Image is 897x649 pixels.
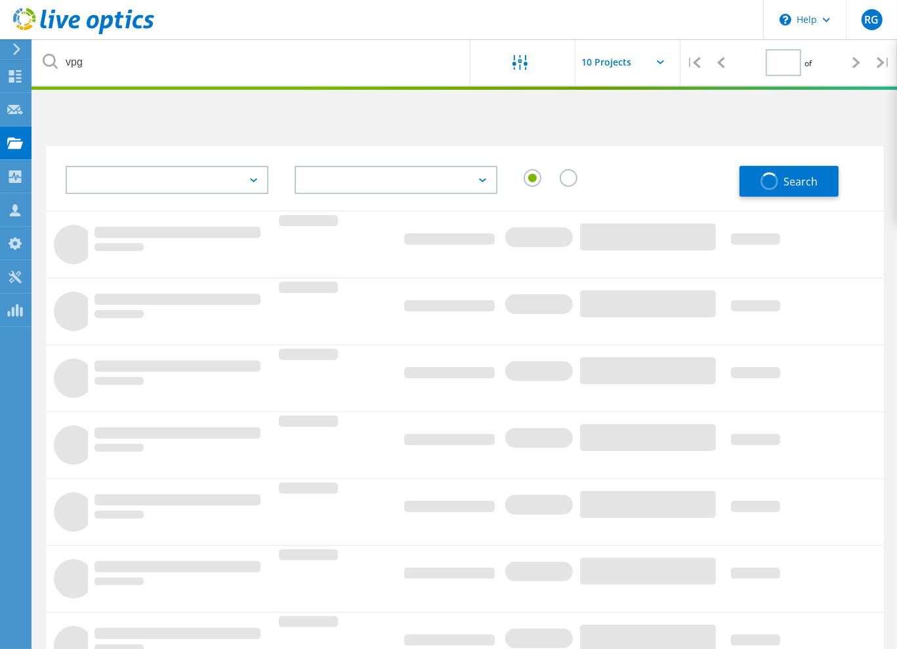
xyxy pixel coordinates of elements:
[33,39,471,85] input: undefined
[804,58,812,69] span: of
[680,39,707,86] div: |
[740,166,839,197] button: Search
[13,28,154,37] a: Live Optics Dashboard
[864,14,879,25] span: RG
[870,39,897,86] div: |
[780,14,791,26] svg: \n
[783,174,818,189] span: Search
